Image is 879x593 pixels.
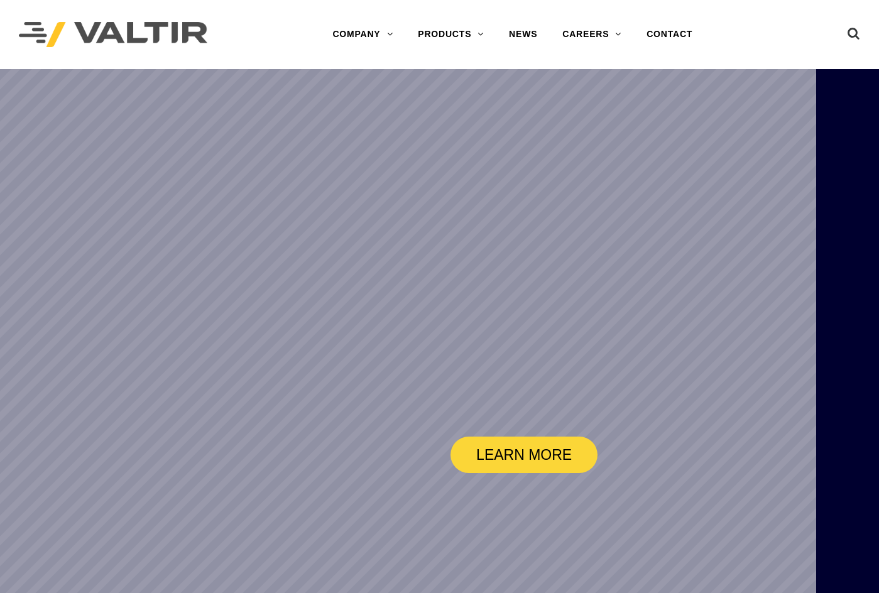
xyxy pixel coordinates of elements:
a: LEARN MORE [450,437,598,474]
img: Valtir [19,22,207,48]
a: COMPANY [320,22,405,47]
a: PRODUCTS [405,22,496,47]
a: NEWS [496,22,550,47]
a: CONTACT [634,22,705,47]
a: CAREERS [550,22,634,47]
